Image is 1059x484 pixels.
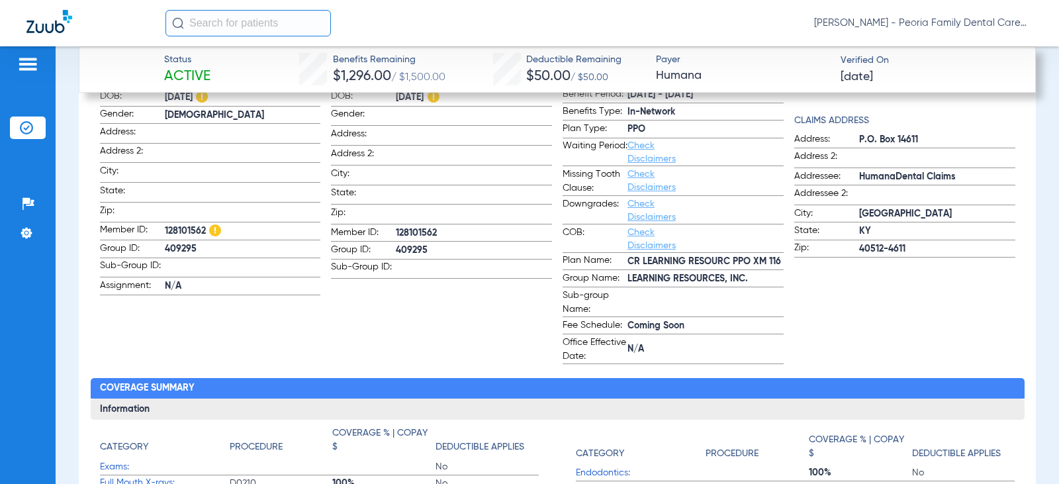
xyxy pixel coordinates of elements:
span: Address: [100,125,165,143]
span: DOB: [100,89,165,106]
img: Search Icon [172,17,184,29]
span: Member ID: [100,223,165,240]
span: Plan Type: [563,122,627,138]
app-breakdown-title: Deductible Applies [912,426,1015,465]
span: No [912,466,1015,479]
span: State: [100,184,165,202]
span: Sub-Group ID: [100,259,165,277]
span: Benefit Period: [563,87,627,103]
h4: Procedure [706,447,759,461]
span: No [436,460,539,473]
span: HumanaDental Claims [859,170,1015,184]
span: 100% [809,466,912,479]
span: N/A [627,342,784,356]
span: Addressee 2: [794,187,859,205]
span: In-Network [627,105,784,119]
img: Hazard [428,91,439,103]
span: Zip: [794,241,859,257]
input: Search for patients [165,10,331,36]
app-breakdown-title: Deductible Applies [436,426,539,459]
span: 409295 [396,244,552,258]
span: / $50.00 [571,73,608,82]
span: LEARNING RESOURCES, INC. [627,272,784,286]
span: 128101562 [396,226,552,240]
span: Status [164,53,210,67]
span: Humana [656,68,829,84]
span: Zip: [100,204,165,222]
span: DOB: [331,89,396,106]
span: Assignment: [100,279,165,295]
span: 40512-4611 [859,242,1015,256]
span: Benefits Type: [563,105,627,121]
span: Group Name: [563,271,627,287]
span: COB: [563,226,627,252]
span: Group ID: [331,243,396,259]
h4: Category [100,440,148,454]
span: Active [164,68,210,86]
span: Gender: [100,107,165,123]
span: Missing Tooth Clause: [563,168,627,195]
span: Sub-Group ID: [331,260,396,278]
span: Gender: [331,107,396,125]
span: [DATE] [396,89,552,106]
span: Group ID: [100,242,165,258]
span: Fee Schedule: [563,318,627,334]
span: $50.00 [526,70,571,83]
span: 409295 [165,242,321,256]
app-breakdown-title: Category [100,426,230,459]
span: Address 2: [100,144,165,162]
app-breakdown-title: Coverage % | Copay $ [332,426,436,459]
span: Address: [794,132,859,148]
span: [DATE] [841,69,873,85]
h3: Information [91,399,1025,420]
span: [DATE] - [DATE] [627,88,784,102]
a: Check Disclaimers [627,141,676,164]
span: KY [859,224,1015,238]
span: State: [331,186,396,204]
h4: Category [576,447,624,461]
span: Plan Name: [563,254,627,269]
span: Coming Soon [627,319,784,333]
span: [DATE] [165,89,321,106]
h4: Procedure [230,440,283,454]
span: [DEMOGRAPHIC_DATA] [165,109,321,122]
h4: Deductible Applies [912,447,1001,461]
img: Hazard [196,91,208,103]
h4: Claims Address [794,114,1015,128]
span: Verified On [841,54,1014,68]
span: Payer [656,53,829,67]
span: Addressee: [794,169,859,185]
img: Hazard [209,224,221,236]
a: Check Disclaimers [627,199,676,222]
span: 128101562 [165,223,321,240]
img: Zuub Logo [26,10,72,33]
h2: Coverage Summary [91,378,1025,399]
a: Check Disclaimers [627,228,676,250]
h4: Deductible Applies [436,440,524,454]
span: P.O. Box 14611 [859,133,1015,147]
img: hamburger-icon [17,56,38,72]
span: City: [100,164,165,182]
span: Downgrades: [563,197,627,224]
app-breakdown-title: Coverage % | Copay $ [809,426,912,465]
span: N/A [165,279,321,293]
span: Benefits Remaining [333,53,445,67]
h4: Coverage % | Copay $ [809,433,905,461]
span: Zip: [331,206,396,224]
span: State: [794,224,859,240]
span: Deductible Remaining [526,53,622,67]
span: Endodontics: [576,466,706,480]
h4: Coverage % | Copay $ [332,426,428,454]
span: Address 2: [331,147,396,165]
span: Exams: [100,460,230,474]
app-breakdown-title: Category [576,426,706,465]
span: Office Effective Date: [563,336,627,363]
span: CR LEARNING RESOURC PPO XM 116 [627,255,784,269]
span: PPO [627,122,784,136]
span: Address 2: [794,150,859,168]
app-breakdown-title: Procedure [706,426,809,465]
app-breakdown-title: Procedure [230,426,333,459]
a: Check Disclaimers [627,169,676,192]
span: Waiting Period: [563,139,627,166]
